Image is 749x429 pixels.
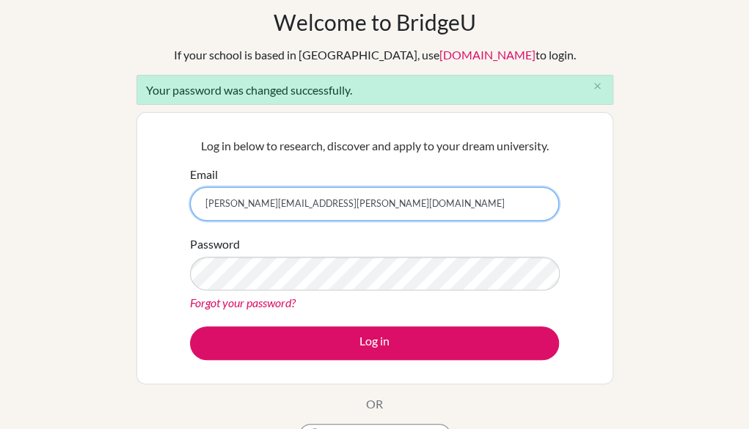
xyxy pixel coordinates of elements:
[583,76,613,98] button: Close
[366,395,383,413] p: OR
[439,48,536,62] a: [DOMAIN_NAME]
[274,9,476,35] h1: Welcome to BridgeU
[136,75,613,105] div: Your password was changed successfully.
[190,137,559,155] p: Log in below to research, discover and apply to your dream university.
[190,235,240,253] label: Password
[190,166,218,183] label: Email
[190,326,559,360] button: Log in
[190,296,296,309] a: Forgot your password?
[174,46,576,64] div: If your school is based in [GEOGRAPHIC_DATA], use to login.
[592,81,603,92] i: close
